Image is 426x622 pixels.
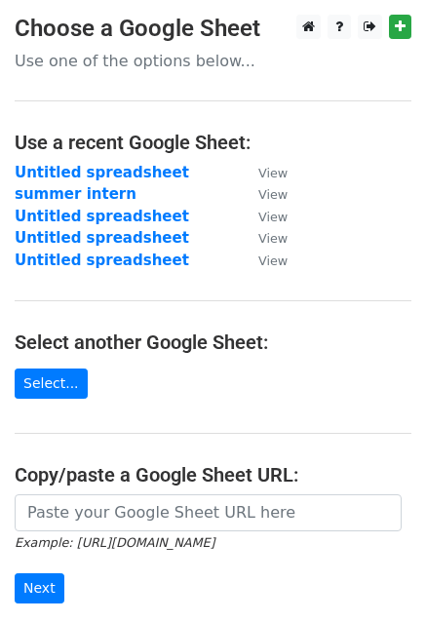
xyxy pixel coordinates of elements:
small: Example: [URL][DOMAIN_NAME] [15,535,214,550]
input: Next [15,573,64,603]
a: Untitled spreadsheet [15,164,189,181]
a: View [239,252,288,269]
small: View [258,187,288,202]
p: Use one of the options below... [15,51,411,71]
a: View [239,229,288,247]
small: View [258,253,288,268]
a: summer intern [15,185,136,203]
a: Untitled spreadsheet [15,252,189,269]
input: Paste your Google Sheet URL here [15,494,402,531]
h4: Select another Google Sheet: [15,330,411,354]
h4: Use a recent Google Sheet: [15,131,411,154]
a: Untitled spreadsheet [15,229,189,247]
h3: Choose a Google Sheet [15,15,411,43]
a: Select... [15,369,88,399]
small: View [258,231,288,246]
h4: Copy/paste a Google Sheet URL: [15,463,411,486]
a: View [239,208,288,225]
small: View [258,166,288,180]
a: Untitled spreadsheet [15,208,189,225]
a: View [239,185,288,203]
a: View [239,164,288,181]
small: View [258,210,288,224]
